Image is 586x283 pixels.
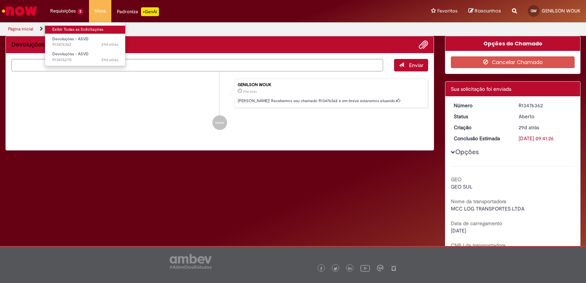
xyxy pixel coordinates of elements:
span: Devoluções - ASVD [52,36,89,42]
p: +GenAi [141,7,159,16]
span: Requisições [50,7,76,15]
ul: Requisições [45,22,126,66]
span: Favoritos [437,7,457,15]
span: GW [531,8,537,13]
img: logo_footer_workplace.png [377,265,383,271]
div: Opções do Chamado [445,36,580,51]
img: logo_footer_facebook.png [319,267,323,271]
div: 03/09/2025 11:41:22 [519,124,572,131]
span: 29d atrás [243,89,257,94]
ul: Histórico de tíquete [11,71,428,137]
time: 03/09/2025 11:41:22 [519,124,539,131]
div: GENILSON WOUK [238,83,424,87]
img: logo_footer_ambev_rotulo_gray.png [170,254,212,269]
img: logo_footer_naosei.png [390,265,397,271]
img: logo_footer_linkedin.png [348,267,352,271]
span: 29d atrás [101,57,118,63]
time: 03/09/2025 11:41:22 [243,89,257,94]
b: Data de carregamento [451,220,502,227]
dt: Criação [448,124,513,131]
b: CNPJ da transportadora [451,242,505,249]
img: logo_footer_youtube.png [360,263,370,273]
b: GEO [451,176,461,183]
span: Rascunhos [475,7,501,14]
a: Exibir Todas as Solicitações [45,26,126,34]
span: 2 [77,8,84,15]
a: Aberto R13476362 : Devoluções - ASVD [45,35,126,49]
button: Cancelar Chamado [451,56,575,68]
span: MCC LOG TRANSPORTES LTDA [451,205,524,212]
div: R13476362 [519,102,572,109]
li: GENILSON WOUK [11,79,428,108]
dt: Número [448,102,513,109]
ul: Trilhas de página [5,22,385,36]
span: 29d atrás [101,42,118,47]
b: Nome da transportadora [451,198,506,205]
h2: Devoluções - ASVD Histórico de tíquete [11,41,67,48]
dt: Conclusão Estimada [448,135,513,142]
a: Aberto R13476270 : Devoluções - ASVD [45,50,126,64]
span: More [94,7,106,15]
time: 03/09/2025 11:41:23 [101,42,118,47]
span: GENILSON WOUK [542,8,581,14]
div: Aberto [519,113,572,120]
span: 29d atrás [519,124,539,131]
a: Página inicial [8,26,33,32]
img: ServiceNow [1,4,38,18]
span: GEO SUL [451,183,472,190]
div: Padroniza [117,7,159,16]
span: Devoluções - ASVD [52,51,89,57]
time: 03/09/2025 11:26:53 [101,57,118,63]
a: Rascunhos [468,8,501,15]
span: Enviar [409,62,423,68]
button: Enviar [394,59,428,71]
p: [PERSON_NAME]! Recebemos seu chamado R13476362 e em breve estaremos atuando. [238,98,424,104]
span: R13476362 [52,42,118,48]
span: [DATE] [451,227,466,234]
dt: Status [448,113,513,120]
div: [DATE] 09:41:26 [519,135,572,142]
img: logo_footer_twitter.png [334,267,337,271]
span: R13476270 [52,57,118,63]
span: Sua solicitação foi enviada [451,86,511,92]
